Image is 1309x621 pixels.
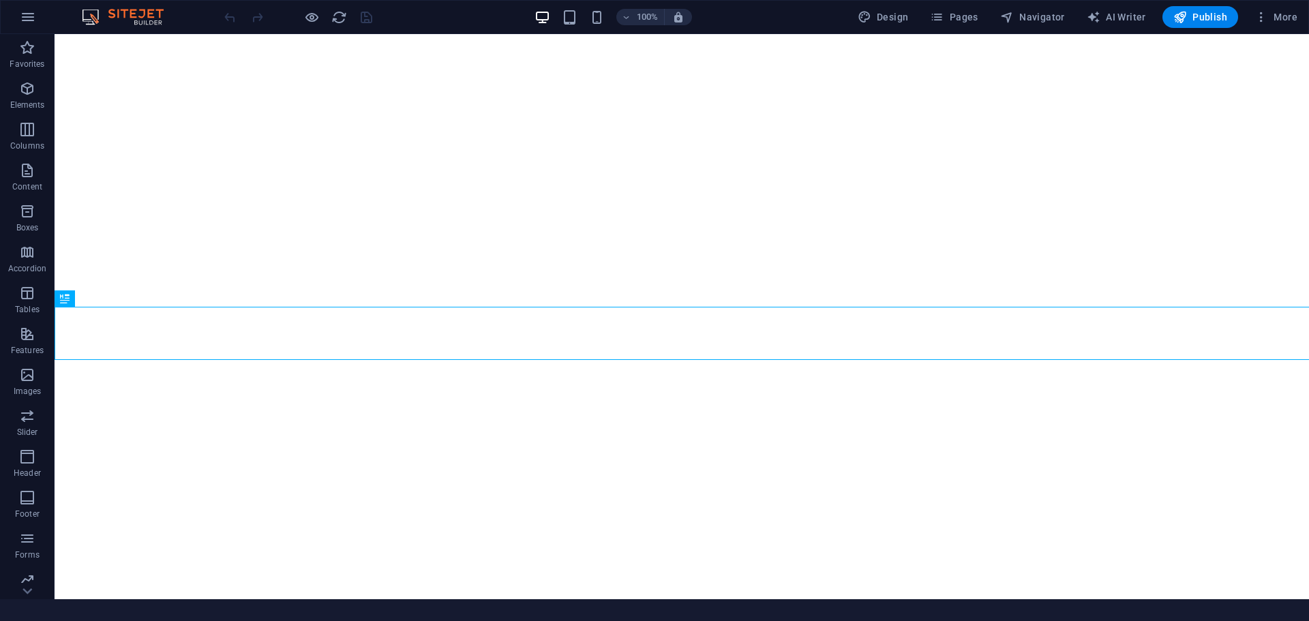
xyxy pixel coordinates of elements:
[303,9,320,25] button: Click here to leave preview mode and continue editing
[995,6,1070,28] button: Navigator
[852,6,914,28] div: Design (Ctrl+Alt+Y)
[852,6,914,28] button: Design
[17,427,38,438] p: Slider
[1087,10,1146,24] span: AI Writer
[11,345,44,356] p: Features
[15,304,40,315] p: Tables
[930,10,978,24] span: Pages
[12,181,42,192] p: Content
[10,140,44,151] p: Columns
[78,9,181,25] img: Editor Logo
[10,59,44,70] p: Favorites
[672,11,684,23] i: On resize automatically adjust zoom level to fit chosen device.
[1173,10,1227,24] span: Publish
[1081,6,1152,28] button: AI Writer
[15,549,40,560] p: Forms
[1162,6,1238,28] button: Publish
[1000,10,1065,24] span: Navigator
[1249,6,1303,28] button: More
[16,222,39,233] p: Boxes
[14,386,42,397] p: Images
[1254,10,1297,24] span: More
[8,263,46,274] p: Accordion
[331,10,347,25] i: Reload page
[858,10,909,24] span: Design
[10,100,45,110] p: Elements
[637,9,659,25] h6: 100%
[924,6,983,28] button: Pages
[15,509,40,519] p: Footer
[331,9,347,25] button: reload
[616,9,665,25] button: 100%
[14,468,41,479] p: Header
